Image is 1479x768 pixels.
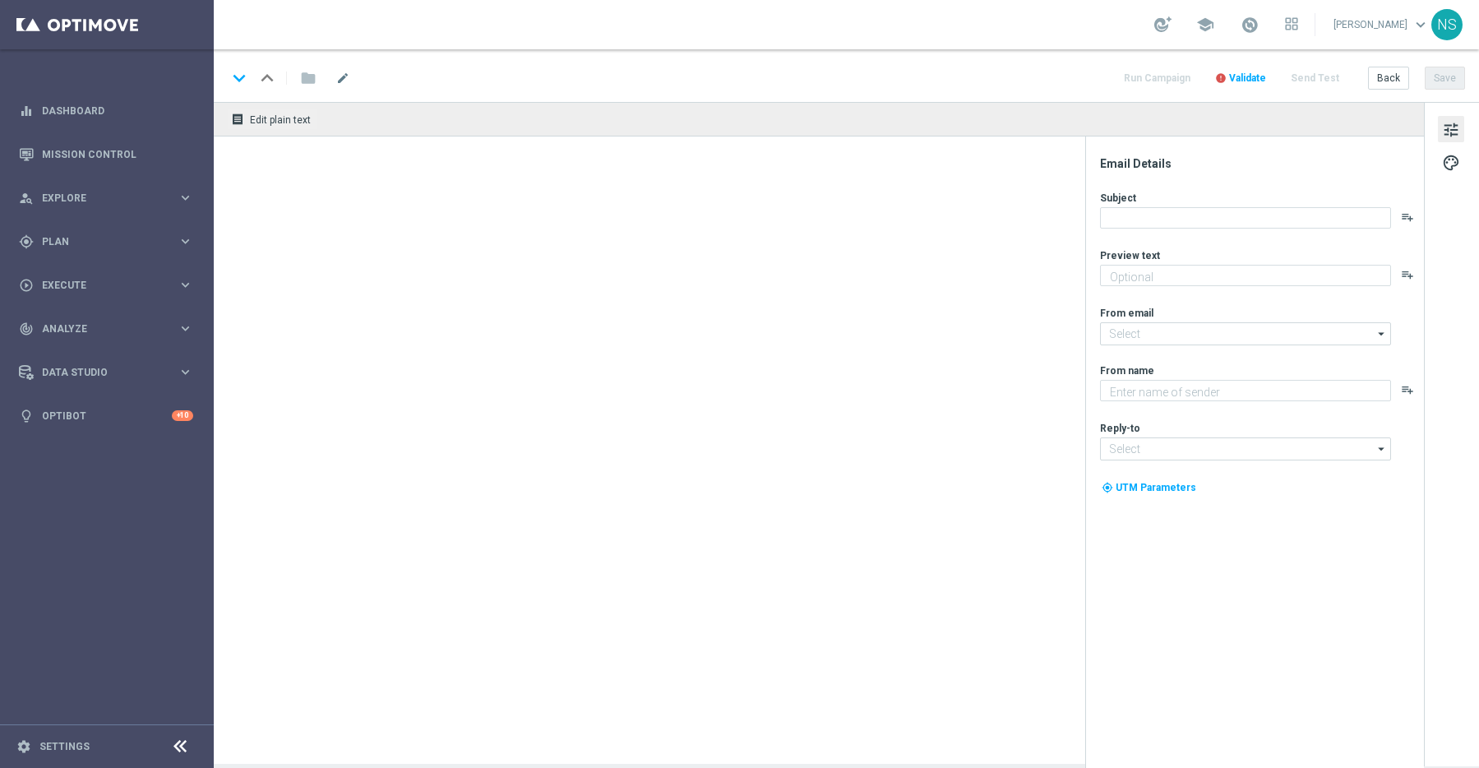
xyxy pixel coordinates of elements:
[1412,16,1430,34] span: keyboard_arrow_down
[1196,16,1214,34] span: school
[1100,322,1391,345] input: Select
[1215,72,1227,84] i: error
[227,109,318,130] button: receipt Edit plain text
[1213,67,1269,90] button: error Validate
[1438,149,1464,175] button: palette
[1100,156,1422,171] div: Email Details
[1100,364,1154,377] label: From name
[1442,152,1460,173] span: palette
[19,394,193,437] div: Optibot
[1100,307,1153,320] label: From email
[19,191,178,206] div: Explore
[16,739,31,754] i: settings
[18,192,194,205] button: person_search Explore keyboard_arrow_right
[1100,192,1136,205] label: Subject
[1229,72,1266,84] span: Validate
[42,324,178,334] span: Analyze
[1100,422,1140,435] label: Reply-to
[178,234,193,249] i: keyboard_arrow_right
[178,190,193,206] i: keyboard_arrow_right
[19,278,34,293] i: play_circle_outline
[19,89,193,132] div: Dashboard
[1438,116,1464,142] button: tune
[42,89,193,132] a: Dashboard
[18,148,194,161] button: Mission Control
[19,278,178,293] div: Execute
[1100,249,1160,262] label: Preview text
[335,71,350,86] span: mode_edit
[1401,383,1414,396] button: playlist_add
[178,277,193,293] i: keyboard_arrow_right
[19,234,34,249] i: gps_fixed
[1374,438,1390,460] i: arrow_drop_down
[227,66,252,90] i: keyboard_arrow_down
[18,104,194,118] button: equalizer Dashboard
[1102,482,1113,493] i: my_location
[178,364,193,380] i: keyboard_arrow_right
[42,237,178,247] span: Plan
[42,132,193,176] a: Mission Control
[1368,67,1409,90] button: Back
[42,394,172,437] a: Optibot
[172,410,193,421] div: +10
[250,114,311,126] span: Edit plain text
[19,132,193,176] div: Mission Control
[1374,323,1390,345] i: arrow_drop_down
[18,235,194,248] button: gps_fixed Plan keyboard_arrow_right
[1442,119,1460,141] span: tune
[1100,437,1391,460] input: Select
[42,280,178,290] span: Execute
[19,365,178,380] div: Data Studio
[39,742,90,752] a: Settings
[19,234,178,249] div: Plan
[18,279,194,292] button: play_circle_outline Execute keyboard_arrow_right
[19,322,178,336] div: Analyze
[1401,268,1414,281] button: playlist_add
[18,322,194,335] button: track_changes Analyze keyboard_arrow_right
[1116,482,1196,493] span: UTM Parameters
[19,322,34,336] i: track_changes
[18,409,194,423] button: lightbulb Optibot +10
[42,368,178,377] span: Data Studio
[42,193,178,203] span: Explore
[1401,211,1414,224] button: playlist_add
[19,409,34,423] i: lightbulb
[19,191,34,206] i: person_search
[1431,9,1463,40] div: NS
[1100,479,1198,497] button: my_location UTM Parameters
[19,104,34,118] i: equalizer
[1332,12,1431,37] a: [PERSON_NAME]keyboard_arrow_down
[178,321,193,336] i: keyboard_arrow_right
[231,113,244,126] i: receipt
[18,366,194,379] button: Data Studio keyboard_arrow_right
[1425,67,1465,90] button: Save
